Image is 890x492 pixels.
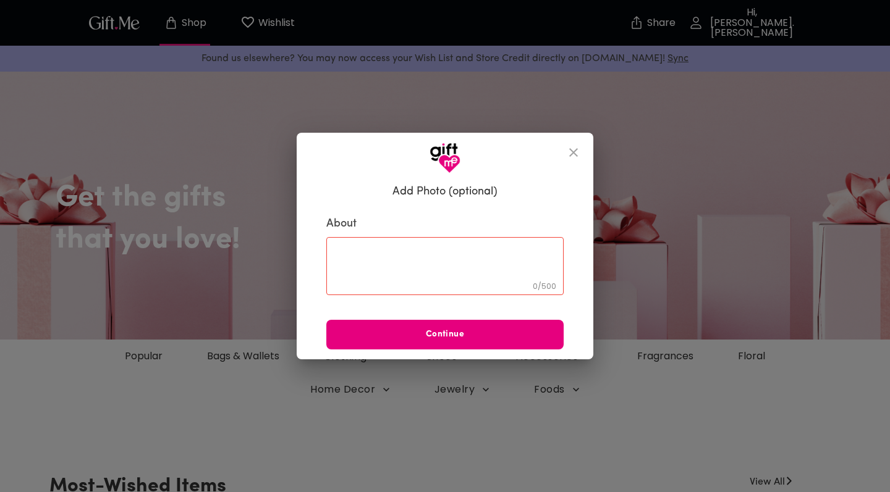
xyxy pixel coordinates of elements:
button: close [559,138,588,167]
button: Continue [326,320,564,349]
label: About [326,217,564,231]
h6: Add Photo (optional) [392,185,498,199]
img: GiftMe Logo [430,143,460,173]
span: Continue [326,328,564,341]
span: 0 / 500 [533,281,556,291]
